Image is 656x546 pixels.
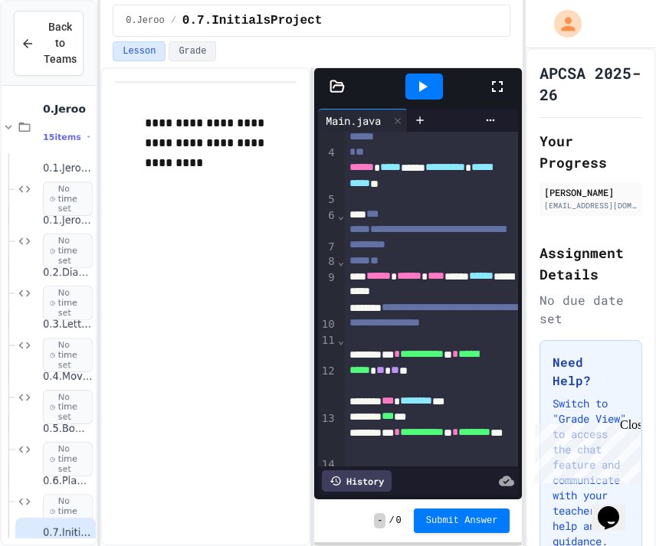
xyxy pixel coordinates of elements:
h2: Assignment Details [540,242,642,285]
button: Submit Answer [414,508,510,533]
div: 8 [318,254,337,270]
div: 5 [318,192,337,208]
div: Main.java [318,113,389,129]
span: / [389,515,394,527]
div: 13 [318,411,337,458]
span: - [374,513,385,528]
h1: APCSA 2025-26 [540,62,642,105]
span: 0.7.InitialsProject [182,11,322,30]
span: 0.Jeroo [43,102,93,116]
span: 0.1.JerooPlayground [43,214,93,227]
span: 0.6.PlantCross [43,475,93,488]
span: Fold line [337,209,345,221]
span: Back to Teams [44,19,77,67]
span: No time set [43,181,93,217]
span: Fold line [337,334,345,346]
span: 15 items [43,132,81,142]
span: No time set [43,494,93,529]
div: History [322,470,392,492]
span: No time set [43,234,93,269]
span: 0.1.JerooIntro [43,162,93,175]
div: 7 [318,240,337,255]
span: No time set [43,442,93,477]
div: 6 [318,208,337,240]
span: / [171,15,176,27]
div: 11 [318,333,337,365]
h2: Your Progress [540,130,642,173]
span: No time set [43,286,93,321]
span: Fold line [337,255,345,267]
div: No due date set [540,291,642,328]
h3: Need Help? [553,353,629,390]
div: 4 [318,145,337,192]
div: [EMAIL_ADDRESS][DOMAIN_NAME] [544,200,638,211]
div: Chat with us now!Close [6,6,106,97]
div: 9 [318,270,337,317]
iframe: chat widget [592,485,641,531]
div: 14 [318,457,337,472]
span: No time set [43,390,93,425]
span: 0.Jeroo [126,15,164,27]
button: Back to Teams [14,11,84,76]
span: 0 [396,515,402,527]
span: 0.7.InitialsProject [43,527,93,540]
span: No time set [43,338,93,373]
span: Submit Answer [426,515,498,527]
iframe: chat widget [529,418,641,483]
div: 12 [318,364,337,410]
span: 0.4.MoveBackward [43,371,93,384]
div: 10 [318,317,337,332]
span: 0.2.Diagonal [43,266,93,280]
button: Lesson [113,41,166,61]
div: [PERSON_NAME] [544,185,638,199]
button: Grade [169,41,216,61]
div: My Account [538,6,585,41]
span: 0.5.Bowling [43,423,93,436]
span: • [87,131,90,143]
span: 0.3.LetterH [43,319,93,332]
div: Main.java [318,109,408,132]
